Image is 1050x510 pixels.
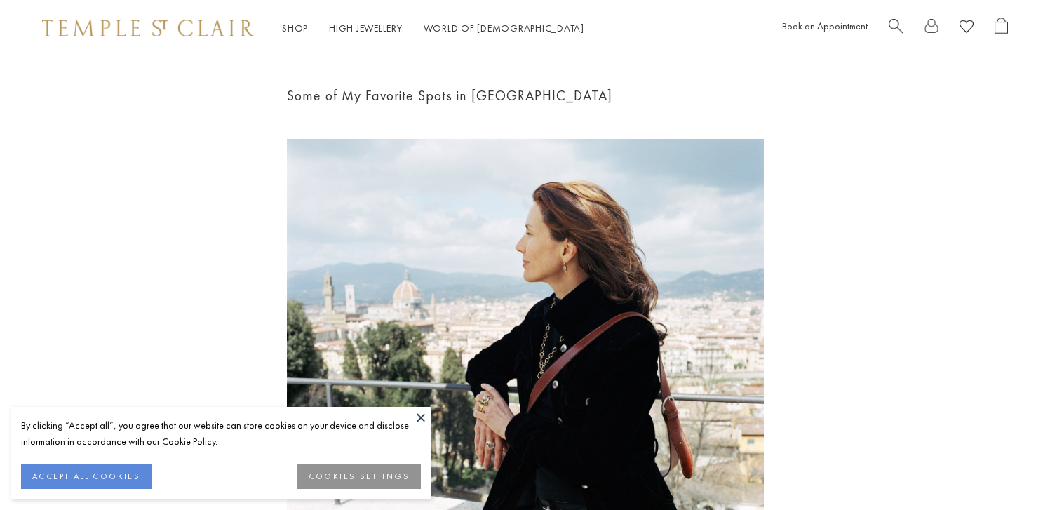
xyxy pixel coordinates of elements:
[329,22,403,34] a: High JewelleryHigh Jewellery
[960,18,974,39] a: View Wishlist
[424,22,584,34] a: World of [DEMOGRAPHIC_DATA]World of [DEMOGRAPHIC_DATA]
[297,464,421,489] button: COOKIES SETTINGS
[42,20,254,36] img: Temple St. Clair
[21,417,421,450] div: By clicking “Accept all”, you agree that our website can store cookies on your device and disclos...
[782,20,868,32] a: Book an Appointment
[995,18,1008,39] a: Open Shopping Bag
[889,18,903,39] a: Search
[287,84,764,107] h1: Some of My Favorite Spots in [GEOGRAPHIC_DATA]
[980,444,1036,496] iframe: Gorgias live chat messenger
[21,464,152,489] button: ACCEPT ALL COOKIES
[282,22,308,34] a: ShopShop
[282,20,584,37] nav: Main navigation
